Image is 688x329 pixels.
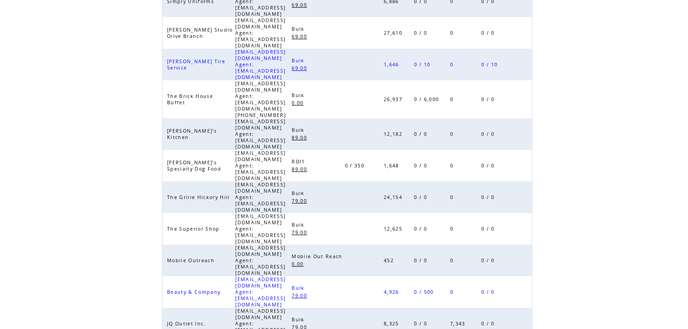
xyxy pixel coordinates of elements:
span: 0 [450,289,456,295]
span: 0 / 0 [481,289,497,295]
span: [PERSON_NAME]'s Specialty Dog Food [167,159,223,172]
span: 0 [450,194,456,200]
span: Bulk [292,190,307,196]
span: 0 / 0 [481,194,497,200]
span: 12,182 [384,131,404,137]
span: [EMAIL_ADDRESS][DOMAIN_NAME] Agent: [EMAIL_ADDRESS][DOMAIN_NAME] [PHONE_NUMBER] [235,80,288,118]
span: 0 [450,96,456,102]
span: 0 / 500 [414,289,436,295]
span: 0 / 0 [414,131,429,137]
span: 69.00 [292,65,309,71]
span: ROI1 [292,158,307,165]
span: 1,648 [384,162,401,169]
span: 0 / 10 [481,61,500,68]
a: 89.00 [292,133,311,141]
span: Beauty & Company [167,289,223,295]
span: [PERSON_NAME] Tire Service [167,58,225,71]
span: 27,610 [384,30,404,36]
span: 0 [450,257,456,264]
span: 0 / 0 [481,131,497,137]
span: 0.00 [292,261,306,267]
span: 4,926 [384,289,401,295]
span: 0 / 0 [414,226,429,232]
span: 0 / 0 [481,320,497,327]
span: 8,325 [384,320,401,327]
span: 69.00 [292,33,309,40]
span: 0 / 350 [345,162,367,169]
span: Bulk [292,222,307,228]
span: [EMAIL_ADDRESS][DOMAIN_NAME] Agent: [EMAIL_ADDRESS][DOMAIN_NAME] [235,118,285,150]
span: [EMAIL_ADDRESS][DOMAIN_NAME] Agent: [EMAIL_ADDRESS][DOMAIN_NAME] [235,17,285,49]
span: 0 / 0 [414,194,429,200]
span: 79.00 [292,292,309,299]
span: Mobile Outreach [167,257,217,264]
span: [EMAIL_ADDRESS][DOMAIN_NAME] Agent: [EMAIL_ADDRESS][DOMAIN_NAME] [235,150,285,181]
span: [EMAIL_ADDRESS][DOMAIN_NAME] Agent: [EMAIL_ADDRESS][DOMAIN_NAME] [235,181,285,213]
span: 0 / 0 [481,257,497,264]
span: 1,646 [384,61,401,68]
span: 0 / 6,000 [414,96,441,102]
span: 79.00 [292,229,309,236]
a: 69.00 [292,0,311,8]
span: The Grille Hickory Hill [167,194,232,200]
span: 7,343 [450,320,468,327]
span: 0 [450,226,456,232]
span: 0 [450,30,456,36]
span: 0 [450,131,456,137]
span: [EMAIL_ADDRESS][DOMAIN_NAME] Agent: [EMAIL_ADDRESS][DOMAIN_NAME] [235,213,285,245]
span: 0 / 0 [481,226,497,232]
a: 79.00 [292,291,311,299]
span: 24,154 [384,194,404,200]
span: 69.00 [292,2,309,8]
span: [EMAIL_ADDRESS][DOMAIN_NAME] Agent: [EMAIL_ADDRESS][DOMAIN_NAME] [235,276,285,308]
span: 12,625 [384,226,404,232]
span: The Brick House Buffet [167,93,213,106]
span: 26,937 [384,96,404,102]
span: Bulk [292,57,307,64]
span: Bulk [292,127,307,133]
span: [EMAIL_ADDRESS][DOMAIN_NAME] Agent: [EMAIL_ADDRESS][DOMAIN_NAME] [235,49,285,80]
span: JQ Outlet Inc. [167,320,208,327]
a: 0.00 [292,259,308,267]
span: Bulk [292,26,307,32]
span: [PERSON_NAME] Studio Olive Branch [167,27,233,39]
a: 69.00 [292,64,311,71]
span: [EMAIL_ADDRESS][DOMAIN_NAME] Agent: [EMAIL_ADDRESS][DOMAIN_NAME] [235,245,285,276]
a: 79.00 [292,228,311,236]
span: Bulk [292,316,307,323]
a: 89.00 [292,165,311,172]
span: [PERSON_NAME]'s Kitchen [167,128,217,140]
a: 79.00 [292,196,311,204]
span: 0 / 0 [414,30,429,36]
span: 0 / 10 [414,61,432,68]
span: Bulk [292,285,307,291]
span: 79.00 [292,198,309,204]
span: The Superior Shop [167,226,222,232]
span: 0 / 0 [414,320,429,327]
span: 0 [450,61,456,68]
a: 0.00 [292,98,308,106]
span: 89.00 [292,166,309,172]
span: 0.00 [292,100,306,106]
span: 0 / 0 [414,162,429,169]
span: 0 / 0 [414,257,429,264]
span: 452 [384,257,396,264]
span: 89.00 [292,134,309,141]
a: 69.00 [292,32,311,40]
span: 0 / 0 [481,30,497,36]
span: 0 / 0 [481,162,497,169]
span: Bulk [292,92,307,98]
span: Mobile Out Reach [292,253,344,259]
span: 0 [450,162,456,169]
span: 0 / 0 [481,96,497,102]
